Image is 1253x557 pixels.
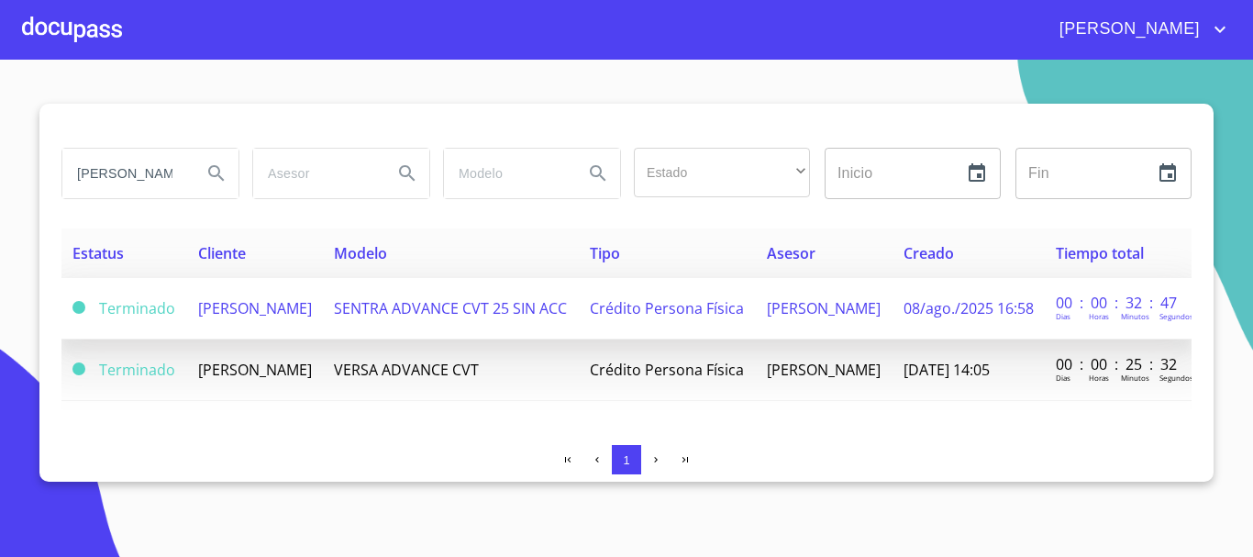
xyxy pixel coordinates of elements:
[334,243,387,263] span: Modelo
[253,149,378,198] input: search
[99,298,175,318] span: Terminado
[1159,311,1193,321] p: Segundos
[767,360,881,380] span: [PERSON_NAME]
[385,151,429,195] button: Search
[1121,311,1149,321] p: Minutos
[1056,293,1180,313] p: 00 : 00 : 32 : 47
[904,243,954,263] span: Creado
[444,149,569,198] input: search
[612,445,641,474] button: 1
[1046,15,1209,44] span: [PERSON_NAME]
[1056,243,1144,263] span: Tiempo total
[1046,15,1231,44] button: account of current user
[198,360,312,380] span: [PERSON_NAME]
[767,298,881,318] span: [PERSON_NAME]
[72,243,124,263] span: Estatus
[1056,311,1070,321] p: Dias
[590,243,620,263] span: Tipo
[1089,373,1109,383] p: Horas
[334,360,479,380] span: VERSA ADVANCE CVT
[590,360,744,380] span: Crédito Persona Física
[1121,373,1149,383] p: Minutos
[334,298,567,318] span: SENTRA ADVANCE CVT 25 SIN ACC
[198,243,246,263] span: Cliente
[767,243,815,263] span: Asesor
[194,151,238,195] button: Search
[62,149,187,198] input: search
[1056,354,1180,374] p: 00 : 00 : 25 : 32
[1056,373,1070,383] p: Dias
[634,148,810,197] div: ​
[904,360,990,380] span: [DATE] 14:05
[1159,373,1193,383] p: Segundos
[99,360,175,380] span: Terminado
[623,453,629,467] span: 1
[198,298,312,318] span: [PERSON_NAME]
[904,298,1034,318] span: 08/ago./2025 16:58
[1089,311,1109,321] p: Horas
[576,151,620,195] button: Search
[590,298,744,318] span: Crédito Persona Física
[72,301,85,314] span: Terminado
[72,362,85,375] span: Terminado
